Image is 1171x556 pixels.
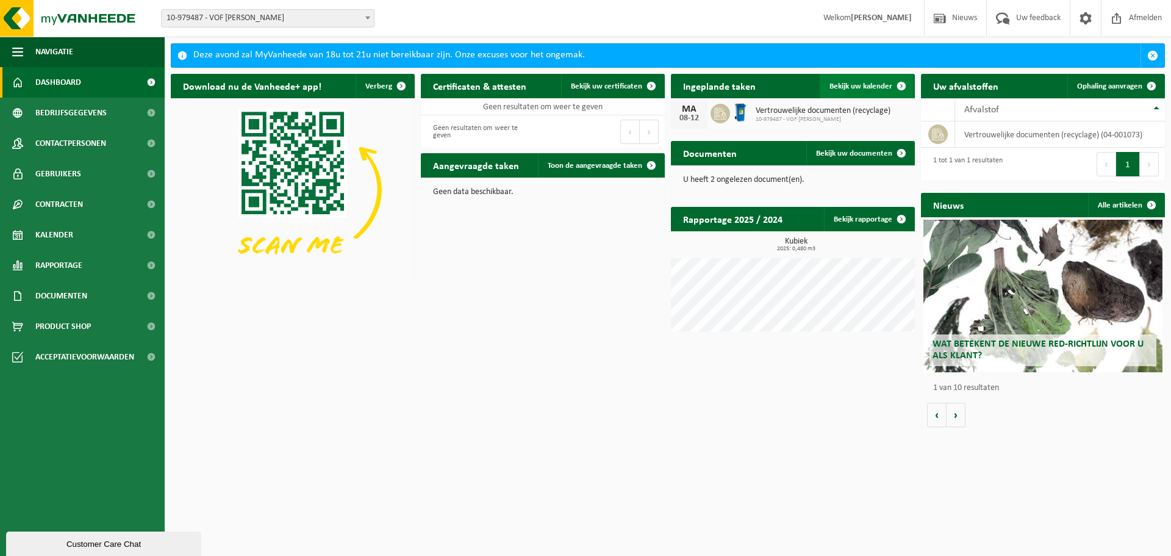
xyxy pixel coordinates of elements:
a: Alle artikelen [1088,193,1164,217]
div: Deze avond zal MyVanheede van 18u tot 21u niet bereikbaar zijn. Onze excuses voor het ongemak. [193,44,1141,67]
div: 1 tot 1 van 1 resultaten [927,151,1003,178]
span: Documenten [35,281,87,311]
iframe: chat widget [6,529,204,556]
span: Product Shop [35,311,91,342]
span: Kalender [35,220,73,250]
span: Bekijk uw certificaten [571,82,642,90]
h2: Uw afvalstoffen [921,74,1011,98]
span: Navigatie [35,37,73,67]
span: Dashboard [35,67,81,98]
h3: Kubiek [677,237,915,252]
h2: Ingeplande taken [671,74,768,98]
p: U heeft 2 ongelezen document(en). [683,176,903,184]
button: Verberg [356,74,414,98]
span: Wat betekent de nieuwe RED-richtlijn voor u als klant? [933,339,1144,361]
h2: Rapportage 2025 / 2024 [671,207,795,231]
span: Ophaling aanvragen [1077,82,1142,90]
a: Bekijk uw documenten [806,141,914,165]
h2: Aangevraagde taken [421,153,531,177]
img: Download de VHEPlus App [171,98,415,281]
td: Geen resultaten om weer te geven [421,98,665,115]
span: Afvalstof [964,105,999,115]
h2: Certificaten & attesten [421,74,539,98]
span: Rapportage [35,250,82,281]
a: Bekijk uw kalender [820,74,914,98]
span: Bekijk uw kalender [829,82,892,90]
span: Gebruikers [35,159,81,189]
a: Ophaling aanvragen [1067,74,1164,98]
button: Next [640,120,659,144]
img: WB-0240-HPE-BE-09 [730,102,751,123]
a: Toon de aangevraagde taken [538,153,664,178]
div: MA [677,104,701,114]
button: Volgende [947,403,965,427]
span: Verberg [365,82,392,90]
p: 1 van 10 resultaten [933,384,1159,392]
a: Bekijk uw certificaten [561,74,664,98]
div: Geen resultaten om weer te geven [427,118,537,145]
span: Bekijk uw documenten [816,150,892,157]
h2: Download nu de Vanheede+ app! [171,74,334,98]
span: 10-979487 - VOF [PERSON_NAME] [756,116,890,123]
button: Next [1140,152,1159,176]
span: 10-979487 - VOF MARYNISSEN - CORNELIS VOF - GENTBRUGGE [161,9,374,27]
h2: Nieuws [921,193,976,217]
span: 2025: 0,480 m3 [677,246,915,252]
button: Previous [1097,152,1116,176]
h2: Documenten [671,141,749,165]
p: Geen data beschikbaar. [433,188,653,197]
span: Contactpersonen [35,128,106,159]
div: 08-12 [677,114,701,123]
span: 10-979487 - VOF MARYNISSEN - CORNELIS VOF - GENTBRUGGE [162,10,374,27]
td: vertrouwelijke documenten (recyclage) (04-001073) [955,121,1165,148]
button: Previous [620,120,640,144]
a: Wat betekent de nieuwe RED-richtlijn voor u als klant? [923,220,1162,372]
span: Toon de aangevraagde taken [548,162,642,170]
span: Contracten [35,189,83,220]
strong: [PERSON_NAME] [851,13,912,23]
span: Vertrouwelijke documenten (recyclage) [756,106,890,116]
span: Acceptatievoorwaarden [35,342,134,372]
button: Vorige [927,403,947,427]
span: Bedrijfsgegevens [35,98,107,128]
a: Bekijk rapportage [824,207,914,231]
button: 1 [1116,152,1140,176]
